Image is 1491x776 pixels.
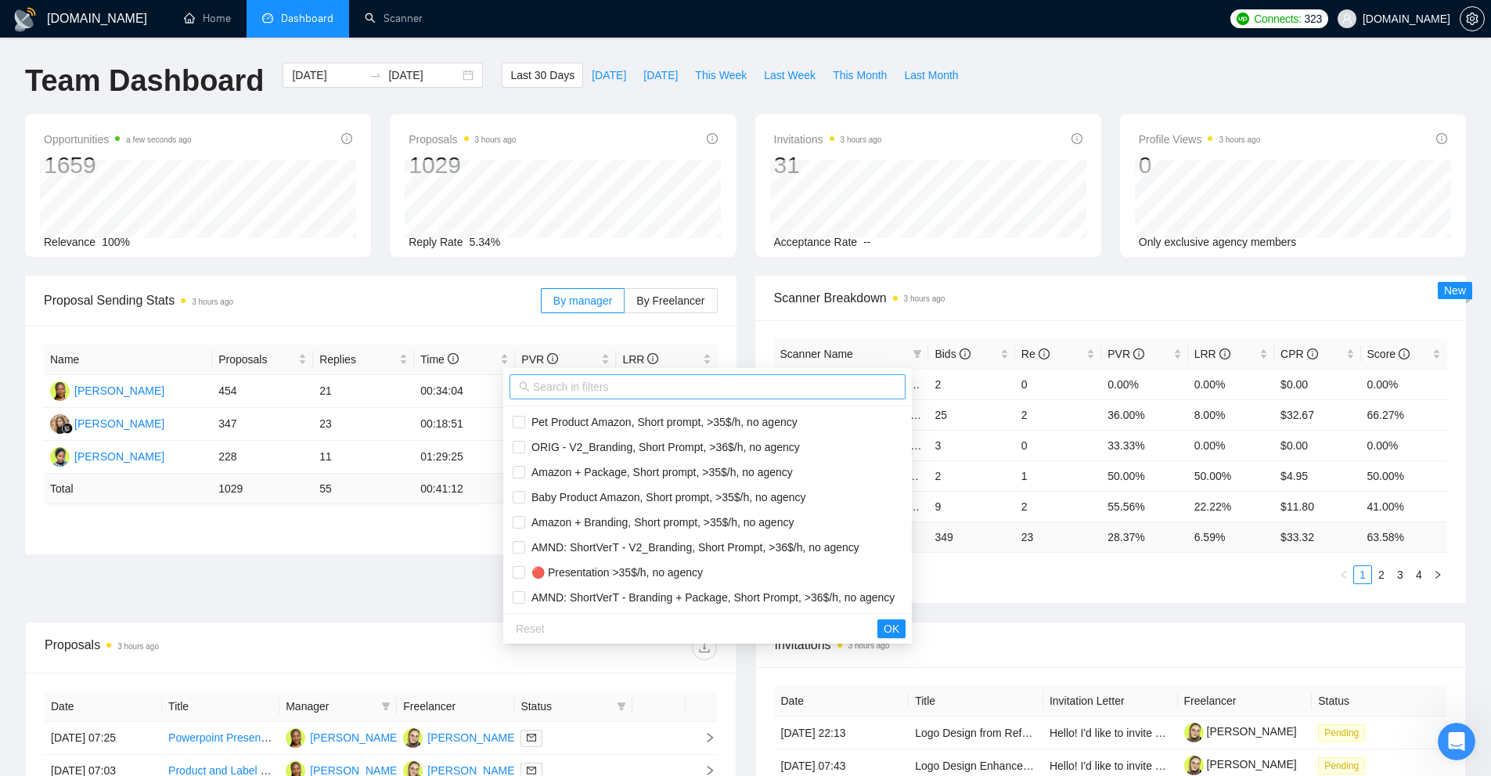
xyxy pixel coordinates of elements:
span: Proposals [218,351,295,368]
span: info-circle [707,133,718,144]
td: 1 [1015,460,1101,491]
a: [PERSON_NAME] [1184,725,1297,738]
span: Amazon + Package, Short prompt, >35$/h, no agency [525,466,793,478]
span: info-circle [1133,348,1144,359]
td: $0.00 [1274,369,1360,399]
td: 349 [928,522,1014,552]
time: 3 hours ago [1219,135,1260,144]
th: Replies [313,345,414,375]
span: Baby Product Amazon, Short prompt, >35$/h, no agency [525,491,806,503]
a: AO[PERSON_NAME] [50,449,164,462]
span: Amazon + Branding, Short prompt, >35$/h, no agency [525,516,794,529]
td: 0.00% [1361,369,1447,399]
th: Date [45,691,162,722]
span: Profile Views [1139,130,1261,149]
a: Baby Product Amazon, Short prompt, >35$/h, no agency [780,470,1055,482]
td: $11.80 [1274,491,1360,522]
span: AMND: ShortVerT - V2_Branding, Short Prompt, >36$/h, no agency [525,541,859,554]
a: [PERSON_NAME] [1184,758,1297,771]
td: 01:29:25 [414,441,515,474]
input: Start date [292,67,363,84]
button: setting [1460,6,1485,31]
span: Acceptance Rate [774,236,858,248]
th: Title [909,686,1043,716]
span: info-circle [1039,348,1050,359]
button: Last Week [755,63,824,88]
span: left [1339,570,1349,579]
span: 5.34% [470,236,501,248]
span: PVR [1107,348,1144,360]
input: End date [388,67,459,84]
th: Title [162,691,279,722]
span: Re [1021,348,1050,360]
span: filter [909,342,925,366]
span: Time [420,353,458,366]
td: 2 [1015,491,1101,522]
span: mail [527,733,536,742]
li: 3 [1391,565,1410,584]
div: Proposals [45,635,380,660]
td: Total [44,474,212,504]
span: Proposal Sending Stats [44,291,541,310]
td: 3 [928,430,1014,460]
th: Invitation Letter [1043,686,1178,716]
button: Last 30 Days [502,63,583,88]
span: info-circle [1436,133,1447,144]
img: AS [403,728,423,748]
td: 23 [1015,522,1101,552]
span: Last Week [764,67,816,84]
a: Pet Product Amazon, Short prompt, >35$/h, no agency [780,378,1046,391]
button: Last Month [895,63,967,88]
span: Manager [286,698,375,715]
span: right [1433,570,1442,579]
td: 0.00% [1188,369,1274,399]
td: Logo Design from Reference Image [909,716,1043,749]
div: [PERSON_NAME] [310,729,400,746]
span: right [692,732,715,743]
span: Pet Product Amazon, Short prompt, >35$/h, no agency [525,416,798,428]
img: D [50,381,70,401]
td: 33.33% [1101,430,1187,460]
time: 3 hours ago [475,135,517,144]
button: [DATE] [583,63,635,88]
td: 8.00% [1188,399,1274,430]
span: filter [617,702,626,711]
span: Proposals [409,130,516,149]
span: 🔴 Presentation >35$/h, no agency [525,566,703,579]
span: Invitations [775,635,1447,655]
a: KY[PERSON_NAME] [50,417,164,429]
span: LRR [1194,348,1230,360]
a: 1 [1354,566,1371,583]
span: setting [1460,13,1484,25]
th: Status [1312,686,1446,716]
a: Powerpoint Presentation Design [168,731,325,744]
button: download [692,635,717,660]
td: 2 [1015,399,1101,430]
span: LRR [622,353,658,366]
a: setting [1460,13,1485,25]
span: info-circle [1307,348,1318,359]
img: AO [50,447,70,467]
button: left [1334,565,1353,584]
td: 0.00% [1188,430,1274,460]
span: Pending [1318,724,1365,742]
span: Reply Rate [409,236,463,248]
span: mail [527,766,536,775]
span: user [1342,13,1352,24]
a: ORIG - V2_Branding, Short Prompt, >36$/h, no agency [780,409,1049,421]
input: Search in filters [533,378,896,395]
a: 2 [1373,566,1390,583]
td: 2 [928,460,1014,491]
span: Status [520,698,610,715]
td: $32.67 [1274,399,1360,430]
time: 3 hours ago [841,135,882,144]
span: Connects: [1254,10,1301,27]
td: 2 [928,369,1014,399]
td: 11 [313,441,414,474]
button: right [1428,565,1447,584]
div: 1029 [409,150,516,180]
td: 23 [313,408,414,441]
span: Scanner Name [780,348,853,360]
td: $4.95 [1274,460,1360,491]
span: search [519,381,530,392]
